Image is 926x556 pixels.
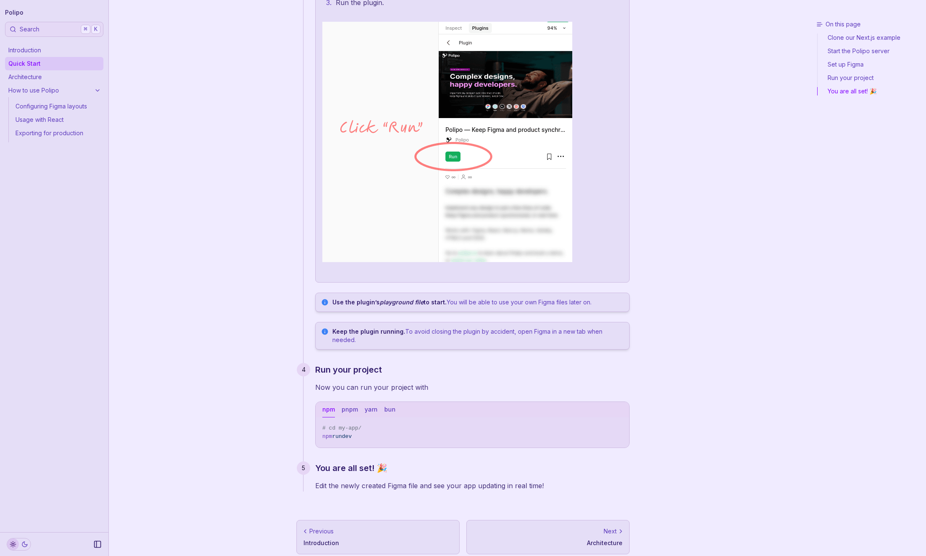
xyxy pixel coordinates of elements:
p: Edit the newly created Figma file and see your app updating in real time! [315,480,630,492]
h3: On this page [816,20,923,28]
button: Collapse Sidebar [91,538,104,551]
kbd: ⌘ [81,25,90,34]
a: How to use Polipo [5,84,103,97]
p: Now you can run your project with [315,381,630,393]
p: Architecture [473,539,622,547]
p: To avoid closing the plugin by accident, open Figma in a new tab when needed. [332,327,624,344]
a: Usage with React [12,113,103,126]
button: Toggle Theme [7,538,31,551]
button: pnpm [342,402,358,417]
a: Configuring Figma layouts [12,100,103,113]
a: You are all set! 🎉 [315,461,387,475]
a: Architecture [5,70,103,84]
span: dev [342,433,352,440]
a: Introduction [5,44,103,57]
a: Clone our Next.js example [818,33,923,44]
a: Set up Figma [818,58,923,71]
button: yarn [365,402,378,417]
a: Polipo [5,7,23,18]
span: npm [322,433,332,440]
a: Run your project [315,363,382,376]
a: Quick Start [5,57,103,70]
p: You will be able to use your own Figma files later on. [332,298,624,306]
em: playground file [380,299,424,306]
strong: Use the plugin’s to start. [332,299,447,306]
strong: Keep the plugin running. [332,328,405,335]
p: Previous [309,527,334,535]
a: You are all set! 🎉 [818,85,923,95]
button: npm [322,402,335,417]
span: run [332,433,342,440]
button: Search⌘K [5,22,103,37]
span: # cd my-app/ [322,425,362,431]
a: PreviousIntroduction [296,520,460,554]
a: NextArchitecture [466,520,630,554]
button: bun [384,402,396,417]
p: Introduction [304,539,453,547]
kbd: K [91,25,100,34]
a: Exporting for production [12,126,103,140]
img: In the right sidebar, click on "Run" [322,22,572,262]
a: Run your project [818,71,923,85]
p: Next [604,527,617,535]
a: Start the Polipo server [818,44,923,58]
